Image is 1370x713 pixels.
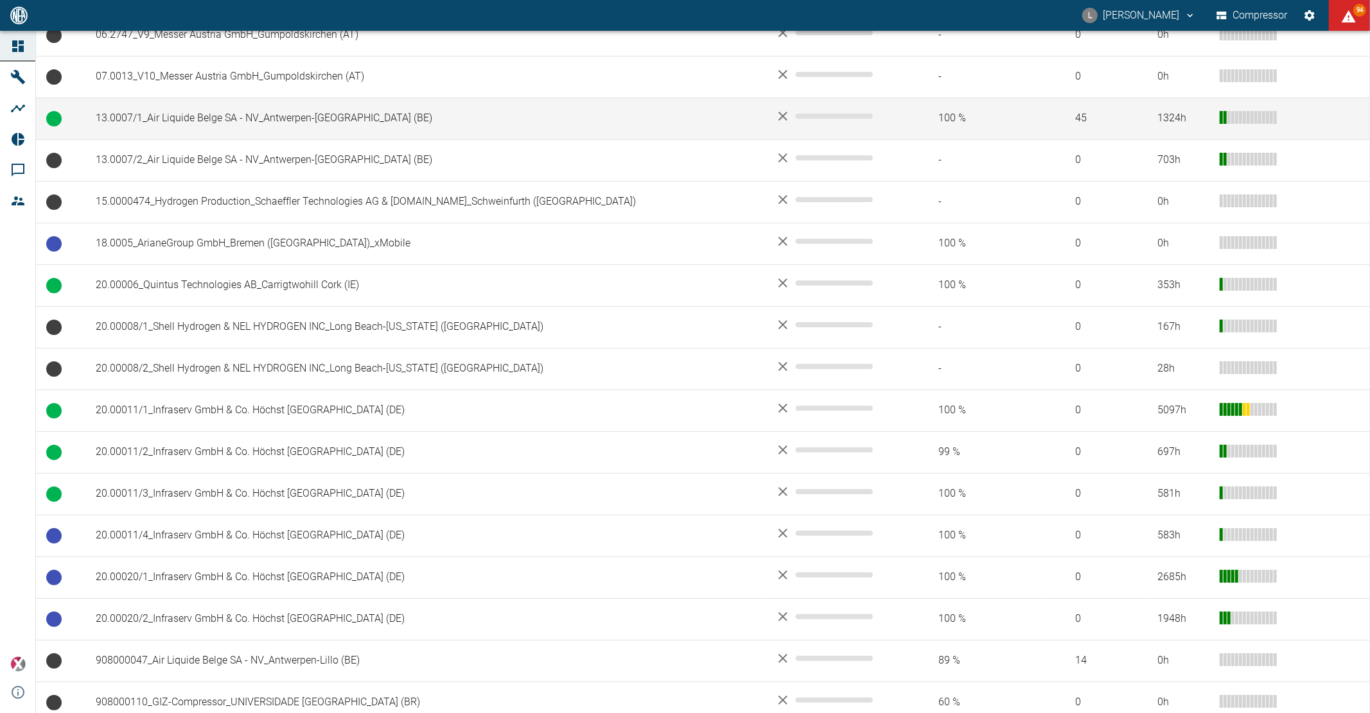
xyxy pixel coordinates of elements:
[85,56,765,98] td: 07.0013_V10_Messer Austria GmbH_Gumpoldskirchen (AT)
[85,515,765,556] td: 20.00011/4_Infraserv GmbH & Co. Höchst [GEOGRAPHIC_DATA] (DE)
[1158,278,1209,293] div: 353 h
[775,400,898,416] div: No data
[918,69,1034,84] span: -
[918,486,1034,501] span: 100 %
[46,570,62,585] span: Betriebsbereit
[918,528,1034,543] span: 100 %
[775,108,898,124] div: No data
[1055,403,1137,418] span: 0
[46,695,62,710] span: Keine Daten
[1158,445,1209,460] div: 697 h
[1158,653,1209,668] div: 0 h
[1158,28,1209,42] div: 0 h
[46,278,62,293] span: Betrieb
[1158,612,1209,626] div: 1948 h
[918,653,1034,668] span: 89 %
[1158,361,1209,376] div: 28 h
[918,194,1034,209] span: -
[918,570,1034,585] span: 100 %
[85,98,765,139] td: 13.0007/1_Air Liquide Belge SA - NV_Antwerpen-[GEOGRAPHIC_DATA] (BE)
[775,651,898,666] div: No data
[85,306,765,348] td: 20.00008/1_Shell Hydrogen & NEL HYDROGEN INC_Long Beach-[US_STATE] ([GEOGRAPHIC_DATA])
[46,486,62,502] span: Betrieb
[46,361,62,377] span: Keine Daten
[85,598,765,640] td: 20.00020/2_Infraserv GmbH & Co. Höchst [GEOGRAPHIC_DATA] (DE)
[1158,486,1209,501] div: 581 h
[1055,69,1137,84] span: 0
[918,320,1034,334] span: -
[46,320,62,335] span: Keine Daten
[85,348,765,390] td: 20.00008/2_Shell Hydrogen & NEL HYDROGEN INC_Long Beach-[US_STATE] ([GEOGRAPHIC_DATA])
[918,695,1034,710] span: 60 %
[775,192,898,207] div: No data
[775,67,898,82] div: No data
[1158,695,1209,710] div: 0 h
[775,150,898,166] div: No data
[85,14,765,56] td: 06.2747_V9_Messer Austria GmbH_Gumpoldskirchen (AT)
[918,361,1034,376] span: -
[85,223,765,264] td: 18.0005_ArianeGroup GmbH_Bremen ([GEOGRAPHIC_DATA])_xMobile
[775,25,898,40] div: No data
[85,431,765,473] td: 20.00011/2_Infraserv GmbH & Co. Höchst [GEOGRAPHIC_DATA] (DE)
[775,317,898,332] div: No data
[1158,153,1209,168] div: 703 h
[85,473,765,515] td: 20.00011/3_Infraserv GmbH & Co. Höchst [GEOGRAPHIC_DATA] (DE)
[1055,570,1137,585] span: 0
[775,484,898,499] div: No data
[1158,403,1209,418] div: 5097 h
[1055,361,1137,376] span: 0
[46,236,62,252] span: Betriebsbereit
[1080,4,1198,27] button: luca.corigliano@neuman-esser.com
[85,556,765,598] td: 20.00020/1_Infraserv GmbH & Co. Höchst [GEOGRAPHIC_DATA] (DE)
[1055,486,1137,501] span: 0
[85,139,765,181] td: 13.0007/2_Air Liquide Belge SA - NV_Antwerpen-[GEOGRAPHIC_DATA] (BE)
[1214,4,1290,27] button: Compressor
[1055,653,1137,668] span: 14
[918,111,1034,126] span: 100 %
[1055,153,1137,168] span: 0
[46,612,62,627] span: Betriebsbereit
[1353,4,1366,17] span: 94
[9,6,29,24] img: logo
[1158,320,1209,334] div: 167 h
[46,403,62,418] span: Betrieb
[1158,69,1209,84] div: 0 h
[85,640,765,682] td: 908000047_Air Liquide Belge SA - NV_Antwerpen-Lillo (BE)
[918,153,1034,168] span: -
[1055,111,1137,126] span: 45
[918,612,1034,626] span: 100 %
[46,194,62,210] span: Keine Daten
[775,567,898,583] div: No data
[1055,236,1137,251] span: 0
[918,403,1034,418] span: 100 %
[85,264,765,306] td: 20.00006_Quintus Technologies AB_Carrigtwohill Cork (IE)
[918,28,1034,42] span: -
[918,236,1034,251] span: 100 %
[46,653,62,669] span: Keine Daten
[1158,236,1209,251] div: 0 h
[775,275,898,291] div: No data
[918,445,1034,460] span: 99 %
[1158,194,1209,209] div: 0 h
[775,692,898,708] div: No data
[46,28,62,43] span: Keine Daten
[1055,194,1137,209] span: 0
[775,359,898,374] div: No data
[1055,612,1137,626] span: 0
[775,609,898,624] div: No data
[918,278,1034,293] span: 100 %
[46,111,62,126] span: Betrieb
[1055,695,1137,710] span: 0
[1055,28,1137,42] span: 0
[1055,278,1137,293] span: 0
[1055,320,1137,334] span: 0
[775,442,898,458] div: No data
[85,390,765,431] td: 20.00011/1_Infraserv GmbH & Co. Höchst [GEOGRAPHIC_DATA] (DE)
[1158,570,1209,585] div: 2685 h
[1055,445,1137,460] span: 0
[46,153,62,168] span: Keine Daten
[1298,4,1321,27] button: Einstellungen
[1082,8,1098,23] div: L
[1158,111,1209,126] div: 1324 h
[10,657,26,672] img: Xplore Logo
